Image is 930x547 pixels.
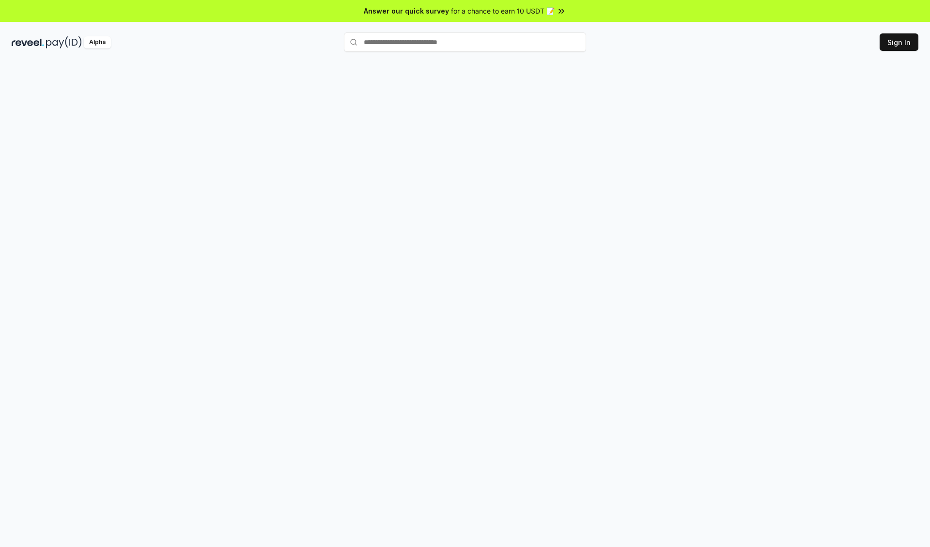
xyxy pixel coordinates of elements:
button: Sign In [880,33,918,51]
img: reveel_dark [12,36,44,48]
span: Answer our quick survey [364,6,449,16]
img: pay_id [46,36,82,48]
span: for a chance to earn 10 USDT 📝 [451,6,555,16]
div: Alpha [84,36,111,48]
